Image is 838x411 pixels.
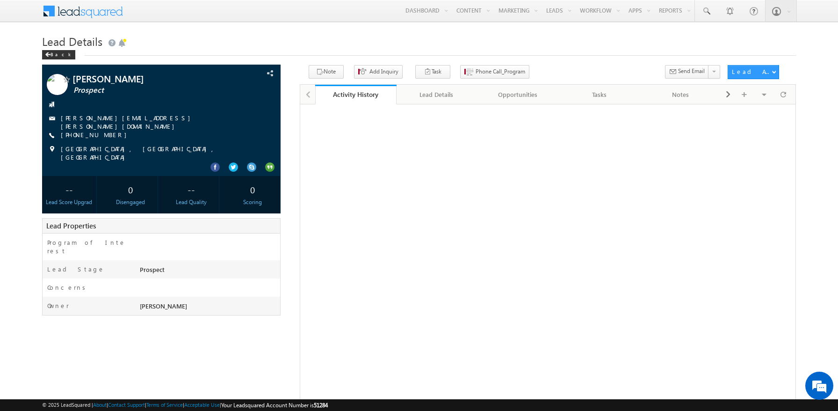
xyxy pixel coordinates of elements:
div: 0 [228,181,278,198]
div: Opportunities [485,89,550,100]
div: Lead Score Upgrad [44,198,94,206]
div: -- [166,181,217,198]
div: Lead Actions [732,67,772,76]
span: Lead Details [42,34,102,49]
a: Back [42,50,80,58]
a: About [93,402,107,408]
label: Owner [47,301,69,310]
span: [PERSON_NAME] [140,302,187,310]
span: Lead Properties [46,221,96,230]
span: [PHONE_NUMBER] [61,131,131,140]
div: 0 [105,181,155,198]
a: Activity History [315,85,397,104]
button: Note [309,65,344,79]
label: Program of Interest [47,238,129,255]
label: Lead Stage [47,265,105,273]
span: Your Leadsquared Account Number is [221,402,328,409]
span: [GEOGRAPHIC_DATA], [GEOGRAPHIC_DATA], [GEOGRAPHIC_DATA] [61,145,256,161]
a: Lead Details [397,85,478,104]
div: Prospect [137,265,280,278]
img: Profile photo [47,74,68,98]
div: Lead Quality [166,198,217,206]
span: Prospect [73,86,223,95]
div: -- [44,181,94,198]
a: Tasks [559,85,640,104]
a: Contact Support [108,402,145,408]
div: Notes [648,89,713,100]
label: Concerns [47,283,89,292]
span: [PERSON_NAME] [72,74,222,83]
a: Acceptable Use [184,402,220,408]
span: Send Email [678,67,705,75]
div: Scoring [228,198,278,206]
div: Tasks [566,89,632,100]
div: Back [42,50,75,59]
div: Lead Details [404,89,470,100]
button: Lead Actions [728,65,779,79]
button: Send Email [665,65,709,79]
div: Activity History [322,90,390,99]
button: Task [415,65,450,79]
span: 51284 [314,402,328,409]
button: Add Inquiry [354,65,403,79]
span: © 2025 LeadSquared | | | | | [42,401,328,410]
div: Disengaged [105,198,155,206]
button: Phone Call_Program [460,65,529,79]
span: Add Inquiry [369,67,398,76]
a: Terms of Service [146,402,183,408]
a: [PERSON_NAME][EMAIL_ADDRESS][PERSON_NAME][DOMAIN_NAME] [61,114,195,130]
a: Opportunities [477,85,559,104]
span: Phone Call_Program [476,67,525,76]
a: Notes [640,85,722,104]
